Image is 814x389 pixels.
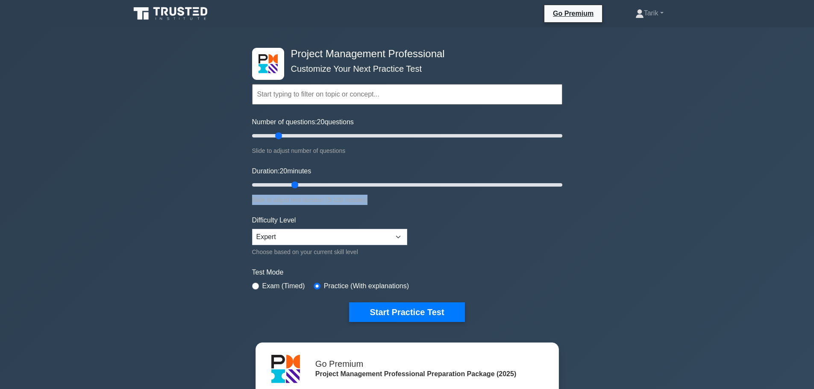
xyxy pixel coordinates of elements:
label: Test Mode [252,267,562,278]
a: Go Premium [548,8,599,19]
input: Start typing to filter on topic or concept... [252,84,562,105]
div: Choose based on your current skill level [252,247,407,257]
label: Duration: minutes [252,166,311,176]
button: Start Practice Test [349,302,464,322]
h4: Project Management Professional [288,48,520,60]
span: 20 [317,118,325,126]
label: Number of questions: questions [252,117,354,127]
label: Exam (Timed) [262,281,305,291]
span: 20 [279,167,287,175]
label: Difficulty Level [252,215,296,225]
div: Slide to adjust test duration (5-120 minutes) [252,195,562,205]
div: Slide to adjust number of questions [252,146,562,156]
label: Practice (With explanations) [324,281,409,291]
a: Tarik [615,5,684,22]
